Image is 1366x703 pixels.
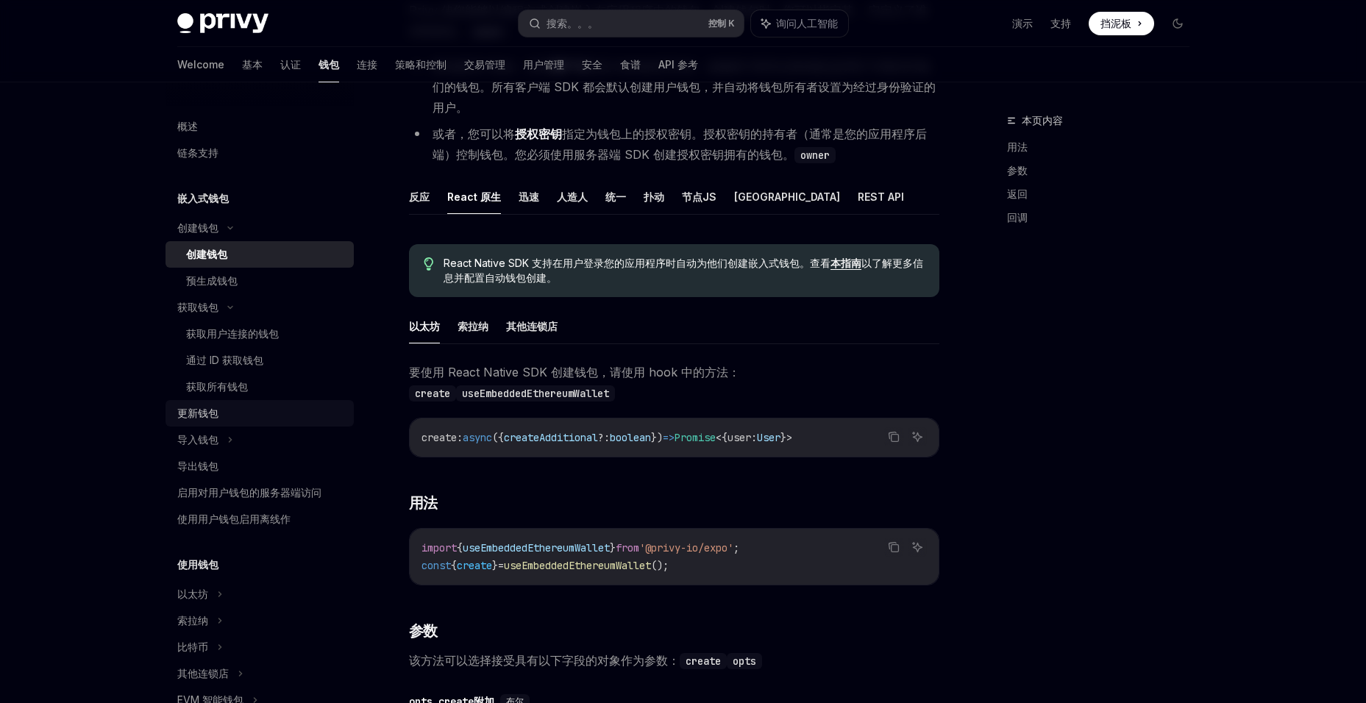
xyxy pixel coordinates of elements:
[319,57,339,72] font: 钱包
[598,431,610,444] span: ?:
[457,559,492,572] span: create
[242,47,263,82] a: 基本
[458,318,488,335] font: 索拉纳
[186,246,227,263] div: 创建钱包
[757,431,780,444] span: User
[177,13,268,34] img: 深色标志
[504,559,651,572] span: useEmbeddedEthereumWallet
[786,431,792,444] span: >
[644,179,664,214] button: 扑动
[658,47,698,82] a: API 参考
[605,188,626,206] font: 统一
[409,621,438,641] span: 参数
[728,431,751,444] span: user
[166,506,354,532] a: 使用用户钱包启用离线作
[409,309,440,343] button: 以太坊
[242,57,263,72] font: 基本
[177,118,198,135] div: 概述
[409,188,430,206] font: 反应
[908,427,927,446] button: 询问人工智能
[166,347,354,374] a: 通过 ID 获取钱包
[519,10,744,37] button: 搜索。。。控制 K
[644,188,664,206] font: 扑动
[177,484,321,502] div: 启用对用户钱包的服务器端访问
[519,188,539,206] font: 迅速
[675,431,716,444] span: Promise
[523,57,564,72] font: 用户管理
[515,126,562,141] strong: 授权密钥
[547,15,598,32] div: 搜索。。。
[409,653,680,668] font: 该方法可以选择接受具有以下字段的对象作为参数：
[1022,112,1063,129] span: 本页内容
[663,431,675,444] span: =>
[409,179,430,214] button: 反应
[794,147,836,163] code: owner
[1007,182,1201,206] a: 返回
[166,479,354,506] a: 启用对用户钱包的服务器端访问
[523,47,564,82] a: 用户管理
[177,47,224,82] a: Welcome
[456,385,615,402] code: useEmbeddedEthereumWallet
[506,309,558,343] button: 其他连锁店
[519,179,539,214] button: 迅速
[280,47,301,82] a: 认证
[395,57,447,72] font: 策略和控制
[177,190,229,207] h5: 嵌入式钱包
[639,541,733,554] span: '@privy-io/expo'
[421,559,451,572] span: const
[492,431,504,444] span: ({
[610,541,616,554] span: }
[463,541,610,554] span: useEmbeddedEthereumWallet
[421,541,457,554] span: import
[177,638,208,656] div: 比特币
[421,431,457,444] span: create
[186,272,238,290] div: 预生成钱包
[908,538,927,557] button: 询问人工智能
[166,140,354,166] a: 链条支持
[458,309,488,343] button: 索拉纳
[395,47,447,82] a: 策略和控制
[166,268,354,294] a: 预生成钱包
[620,57,641,72] font: 食谱
[616,541,639,554] span: from
[166,453,354,479] a: 导出钱包
[409,493,438,513] span: 用法
[557,188,588,206] font: 人造人
[610,431,651,444] span: boolean
[884,538,903,557] button: 从代码块复制内容
[722,431,728,444] span: {
[504,431,598,444] span: createAdditional
[319,47,339,82] a: 钱包
[166,374,354,400] a: 获取所有钱包
[605,179,626,214] button: 统一
[177,510,291,528] div: 使用用户钱包启用离线作
[582,57,602,72] font: 安全
[727,653,762,669] code: opts
[177,431,218,449] div: 导入钱包
[651,431,663,444] span: })
[357,47,377,82] a: 连接
[424,257,434,271] svg: 提示
[447,179,501,214] button: React 原生
[680,653,727,669] code: create
[177,219,218,237] div: 创建钱包
[409,318,440,335] font: 以太坊
[186,325,279,343] div: 获取用户连接的钱包
[1007,206,1201,229] a: 回调
[409,365,740,379] font: 要使用 React Native SDK 创建钱包，请使用 hook 中的方法：
[780,431,786,444] span: }
[658,57,698,72] font: API 参考
[357,57,377,72] font: 连接
[830,257,861,270] a: 本指南
[1007,159,1201,182] a: 参数
[166,400,354,427] a: 更新钱包
[457,541,463,554] span: {
[557,179,588,214] button: 人造人
[451,559,457,572] span: {
[177,585,208,603] div: 以太坊
[166,241,354,268] a: 创建钱包
[177,57,224,72] font: Welcome
[177,457,218,475] div: 导出钱包
[166,113,354,140] a: 概述
[682,188,716,206] font: 节点JS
